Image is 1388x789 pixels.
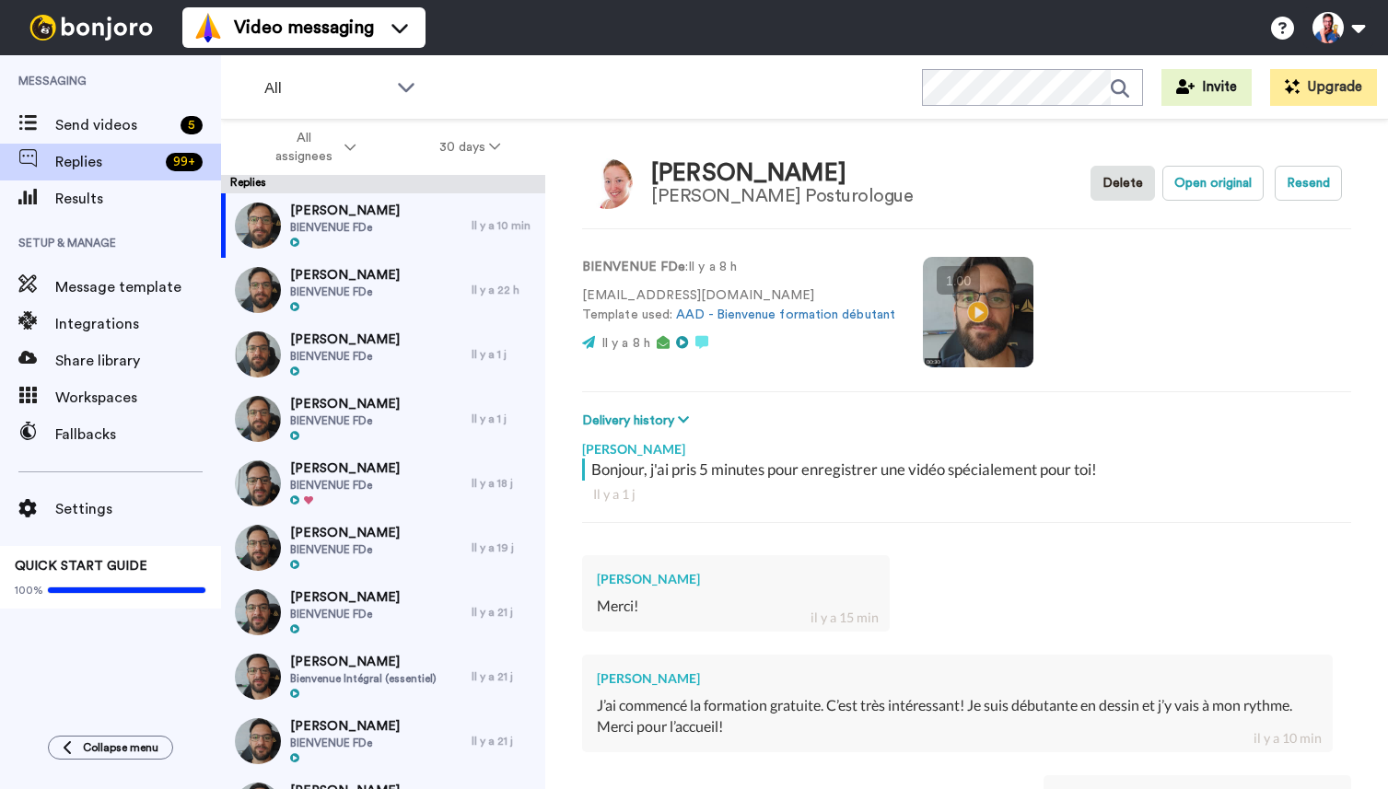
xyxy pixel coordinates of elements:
[290,202,400,220] span: [PERSON_NAME]
[221,193,545,258] a: [PERSON_NAME]BIENVENUE FDeIl y a 10 min
[83,740,158,755] span: Collapse menu
[472,412,536,426] div: Il y a 1 j
[472,734,536,748] div: Il y a 21 j
[290,395,400,413] span: [PERSON_NAME]
[221,709,545,773] a: [PERSON_NAME]BIENVENUE FDeIl y a 21 j
[1091,166,1155,201] button: Delete
[290,607,400,621] span: BIENVENUE FDe
[290,331,400,349] span: [PERSON_NAME]
[235,331,281,377] img: 168f7ef9-bc7f-4d97-8170-77c168c89714-thumb.jpg
[811,609,879,627] div: il y a 15 min
[593,485,1340,504] div: Il y a 1 j
[290,671,437,686] span: Bienvenue Intégral (essentiel)
[55,387,221,409] span: Workspaces
[55,151,158,173] span: Replies
[582,411,694,431] button: Delivery history
[290,266,400,284] span: [PERSON_NAME]
[472,605,536,620] div: Il y a 21 j
[472,347,536,362] div: Il y a 1 j
[290,349,400,364] span: BIENVENUE FDe
[55,188,221,210] span: Results
[221,451,545,516] a: [PERSON_NAME]BIENVENUE FDeIl y a 18 j
[55,313,221,335] span: Integrations
[290,220,400,235] span: BIENVENUE FDe
[235,203,281,249] img: ff5481aa-5971-415a-897c-169053aed569-thumb.jpg
[651,186,914,206] div: [PERSON_NAME] Posturologue
[472,669,536,684] div: Il y a 21 j
[597,695,1318,737] div: J’ai commencé la formation gratuite. C’est très intéressant! Je suis débutante en dessin et j’y v...
[290,459,400,478] span: [PERSON_NAME]
[235,589,281,635] img: 27955534-c1ec-4c8b-81ba-ede1ae68e5bc-thumb.jpg
[221,258,545,322] a: [PERSON_NAME]BIENVENUE FDeIl y a 22 h
[582,158,633,209] img: Image of Andrée-Anne Lépine
[472,476,536,491] div: Il y a 18 j
[235,267,281,313] img: 5d4d1d7d-8433-428e-a87a-de91bca46d01-thumb.jpg
[55,350,221,372] span: Share library
[582,431,1351,458] div: [PERSON_NAME]
[290,413,400,428] span: BIENVENUE FDe
[264,77,388,99] span: All
[290,284,400,299] span: BIENVENUE FDe
[55,498,221,520] span: Settings
[1270,69,1377,106] button: Upgrade
[221,516,545,580] a: [PERSON_NAME]BIENVENUE FDeIl y a 19 j
[235,718,281,764] img: c6a6b862-c9ae-4dc2-af2d-cec7a89f58ed-thumb.jpg
[290,588,400,607] span: [PERSON_NAME]
[290,717,400,736] span: [PERSON_NAME]
[582,258,895,277] p: : Il y a 8 h
[591,458,1347,481] div: Bonjour, j'ai pris 5 minutes pour enregistrer une vidéo spécialement pour toi!
[221,580,545,644] a: [PERSON_NAME]BIENVENUE FDeIl y a 21 j
[235,525,281,571] img: 93610e4e-2fa1-49e0-8489-64b695c5110d-thumb.jpg
[651,160,914,187] div: [PERSON_NAME]
[1254,729,1322,748] div: il y a 10 min
[472,218,536,233] div: Il y a 10 min
[1275,166,1342,201] button: Resend
[55,276,221,298] span: Message template
[225,122,398,173] button: All assignees
[597,570,875,588] div: [PERSON_NAME]
[55,114,173,136] span: Send videos
[266,129,341,166] span: All assignees
[597,669,1318,688] div: [PERSON_NAME]
[582,261,685,273] strong: BIENVENUE FDe
[22,15,160,41] img: bj-logo-header-white.svg
[290,524,400,542] span: [PERSON_NAME]
[472,540,536,555] div: Il y a 19 j
[290,736,400,750] span: BIENVENUE FDe
[235,460,281,506] img: 455ccb11-9f4f-446a-a000-36cab0e33091-thumb.jpg
[235,396,281,442] img: bdc6f32d-5f8e-49f8-a867-160767dba2d7-thumb.jpg
[181,116,203,134] div: 5
[1162,166,1264,201] button: Open original
[472,283,536,297] div: Il y a 22 h
[55,424,221,446] span: Fallbacks
[235,654,281,700] img: 1639b2f2-80ce-4fb9-963f-1fe45b9da799-thumb.jpg
[221,644,545,709] a: [PERSON_NAME]Bienvenue Intégral (essentiel)Il y a 21 j
[1161,69,1252,106] button: Invite
[221,387,545,451] a: [PERSON_NAME]BIENVENUE FDeIl y a 1 j
[15,583,43,598] span: 100%
[48,736,173,760] button: Collapse menu
[597,596,875,617] div: Merci!
[193,13,223,42] img: vm-color.svg
[601,337,650,350] span: Il y a 8 h
[290,542,400,557] span: BIENVENUE FDe
[290,653,437,671] span: [PERSON_NAME]
[582,286,895,325] p: [EMAIL_ADDRESS][DOMAIN_NAME] Template used:
[676,308,895,321] a: AAD - Bienvenue formation débutant
[15,560,147,573] span: QUICK START GUIDE
[221,175,545,193] div: Replies
[290,478,400,493] span: BIENVENUE FDe
[398,131,542,164] button: 30 days
[166,153,203,171] div: 99 +
[234,15,374,41] span: Video messaging
[221,322,545,387] a: [PERSON_NAME]BIENVENUE FDeIl y a 1 j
